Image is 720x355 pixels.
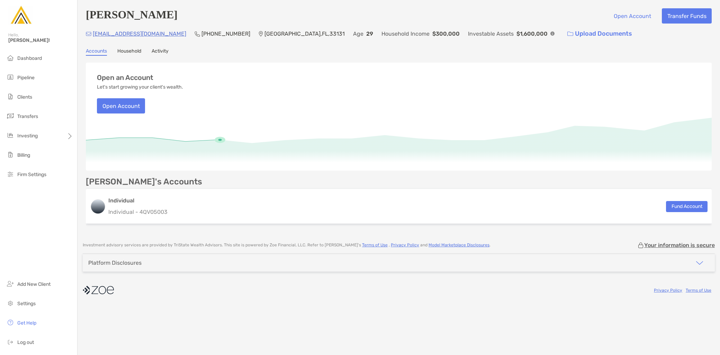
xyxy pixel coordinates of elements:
button: Fund Account [666,201,708,212]
a: Terms of Use [686,288,711,293]
p: Investment advisory services are provided by TriState Wealth Advisors . This site is powered by Z... [83,243,490,248]
a: Activity [152,48,169,56]
p: Let's start growing your client's wealth. [97,84,183,90]
p: Your information is secure [644,242,715,248]
a: Privacy Policy [391,243,419,247]
span: Billing [17,152,30,158]
span: Get Help [17,320,36,326]
p: $300,000 [432,29,460,38]
button: Open Account [97,98,145,113]
h3: Individual [108,197,168,205]
img: settings icon [6,299,15,307]
img: investing icon [6,131,15,139]
img: billing icon [6,151,15,159]
img: Zoe Logo [8,3,33,28]
p: Investable Assets [468,29,514,38]
img: transfers icon [6,112,15,120]
button: Transfer Funds [662,8,712,24]
p: 29 [366,29,373,38]
p: Age [353,29,363,38]
span: Pipeline [17,75,35,81]
p: $1,600,000 [516,29,548,38]
img: button icon [567,31,573,36]
h3: Open an Account [97,74,153,82]
button: Open Account [608,8,656,24]
img: clients icon [6,92,15,101]
p: Household Income [381,29,430,38]
img: Info Icon [550,31,555,36]
a: Privacy Policy [654,288,682,293]
a: Model Marketplace Disclosures [429,243,489,247]
p: Individual - 4QV05003 [108,208,168,216]
img: Phone Icon [195,31,200,37]
span: Transfers [17,113,38,119]
h4: [PERSON_NAME] [86,8,178,24]
span: Firm Settings [17,172,46,177]
p: [PERSON_NAME]'s Accounts [86,177,202,186]
img: Email Icon [86,32,91,36]
a: Terms of Use [362,243,388,247]
div: Platform Disclosures [88,260,142,266]
a: Household [117,48,141,56]
span: Log out [17,339,34,345]
a: Accounts [86,48,107,56]
img: dashboard icon [6,54,15,62]
img: logout icon [6,338,15,346]
img: pipeline icon [6,73,15,81]
span: Clients [17,94,32,100]
p: [PHONE_NUMBER] [201,29,250,38]
img: add_new_client icon [6,280,15,288]
img: Location Icon [259,31,263,37]
img: logo account [91,200,105,213]
img: get-help icon [6,318,15,327]
span: [PERSON_NAME]! [8,37,73,43]
img: icon arrow [695,259,704,267]
span: Settings [17,301,36,307]
span: Add New Client [17,281,51,287]
span: Investing [17,133,38,139]
p: [GEOGRAPHIC_DATA] , FL , 33131 [264,29,345,38]
p: [EMAIL_ADDRESS][DOMAIN_NAME] [93,29,186,38]
a: Upload Documents [563,26,637,41]
span: Dashboard [17,55,42,61]
img: firm-settings icon [6,170,15,178]
img: company logo [83,282,114,298]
